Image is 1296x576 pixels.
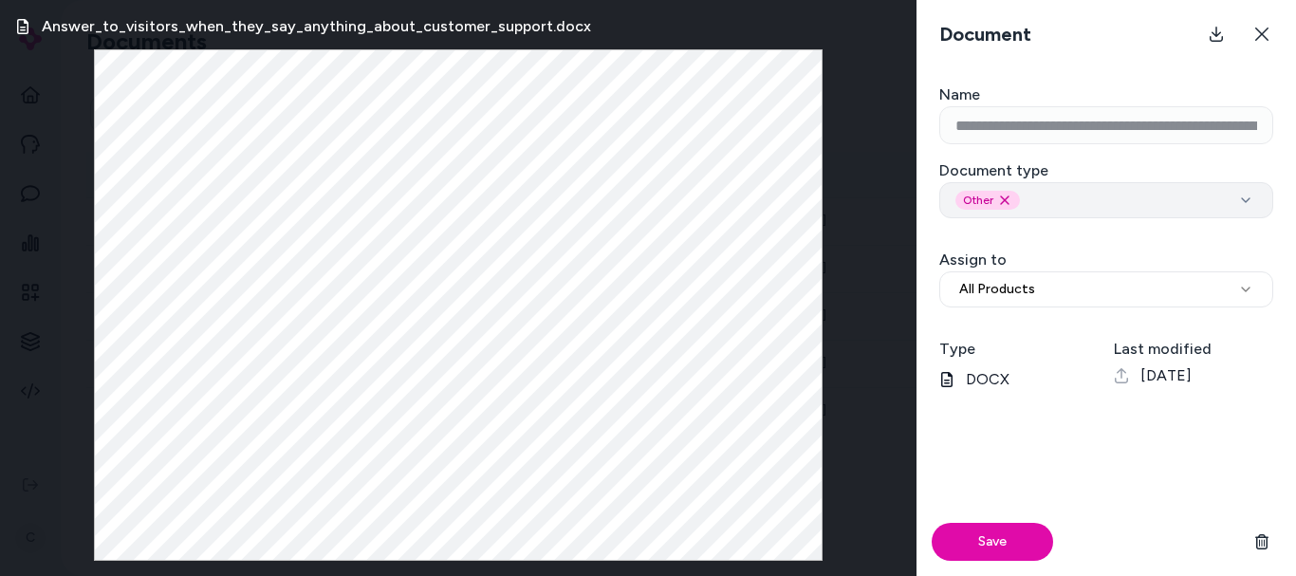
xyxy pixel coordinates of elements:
[955,191,1020,210] div: Other
[1140,364,1192,387] span: [DATE]
[939,338,1099,361] h3: Type
[939,84,1273,106] h3: Name
[959,280,1035,299] span: All Products
[932,523,1053,561] button: Save
[932,21,1039,47] h3: Document
[42,15,591,38] h3: Answer_to_visitors_when_they_say_anything_about_customer_support.docx
[939,251,1007,269] label: Assign to
[1114,338,1273,361] h3: Last modified
[939,182,1273,218] button: OtherRemove other option
[997,193,1012,208] button: Remove other option
[939,159,1273,182] h3: Document type
[939,368,1099,391] p: DOCX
